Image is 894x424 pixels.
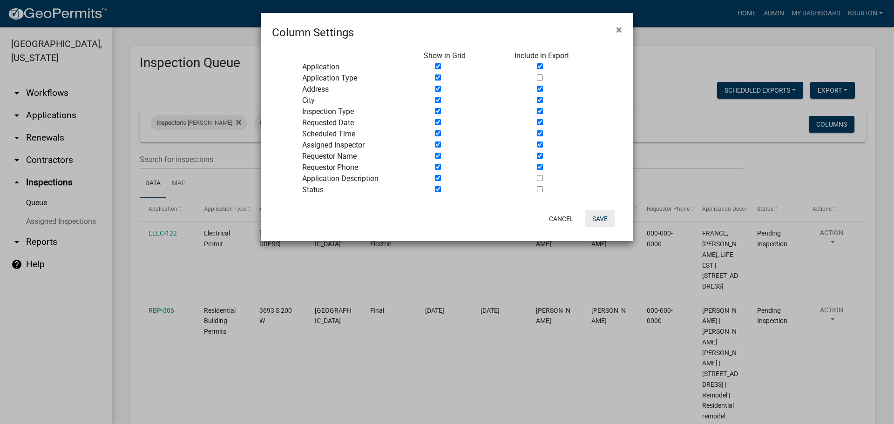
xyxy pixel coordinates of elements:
div: Inspection Type [295,106,417,117]
div: Status [295,184,417,195]
div: City [295,95,417,106]
div: Application [295,61,417,73]
div: Requestor Phone [295,162,417,173]
div: Requested Date [295,117,417,128]
div: Address [295,84,417,95]
div: Show in Grid [417,50,508,61]
span: × [616,23,622,36]
div: Include in Export [508,50,599,61]
button: Cancel [542,210,581,227]
button: Close [609,17,630,43]
div: Application Description [295,173,417,184]
button: Save [585,210,615,227]
h4: Column Settings [272,24,354,41]
div: Application Type [295,73,417,84]
div: Requestor Name [295,151,417,162]
div: Assigned Inspector [295,140,417,151]
div: Scheduled Time [295,128,417,140]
